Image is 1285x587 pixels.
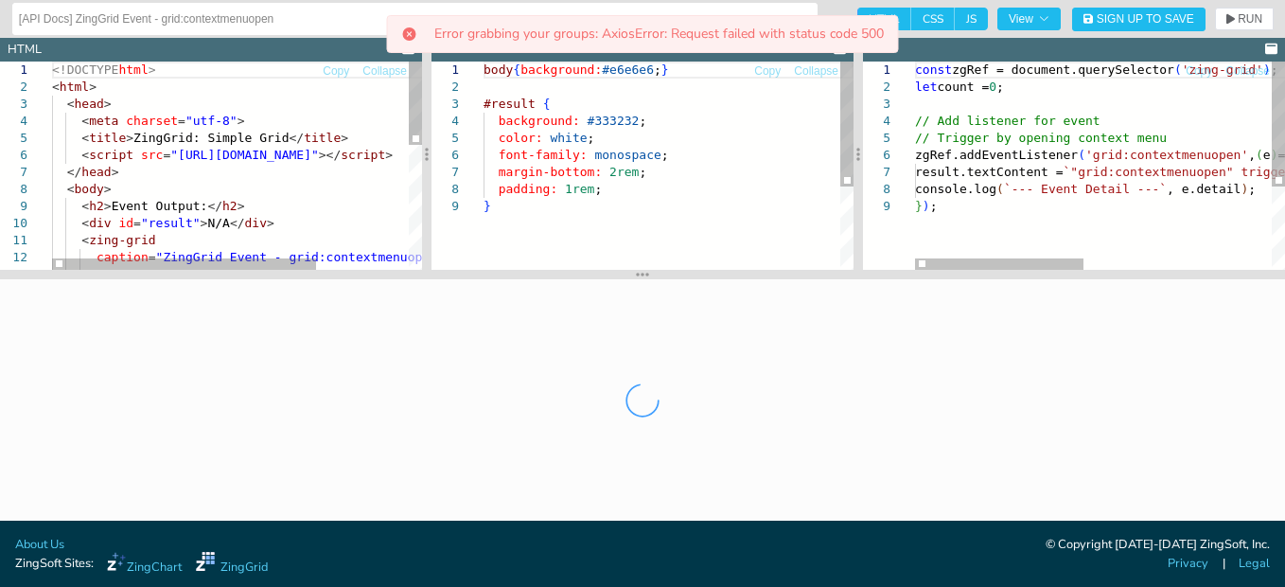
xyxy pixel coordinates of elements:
span: head [81,165,111,179]
span: title [89,131,126,145]
p: Error grabbing your groups: AxiosError: Request failed with status code 500 [434,27,884,41]
span: meta [89,114,118,128]
span: margin-bottom: [499,165,603,179]
span: const [915,62,952,77]
span: ) [1271,148,1278,162]
span: ; [639,114,646,128]
span: ; [588,131,595,145]
span: Sign Up to Save [1097,13,1194,25]
span: console.log [915,182,996,196]
span: 1rem [565,182,594,196]
span: < [81,114,89,128]
span: monospace [594,148,660,162]
span: </ [230,216,245,230]
span: ZingGrid: Simple Grid [133,131,289,145]
span: ( [1078,148,1085,162]
span: #e6e6e6 [602,62,654,77]
span: count = [937,80,989,94]
div: 8 [431,181,459,198]
span: View [1009,13,1049,25]
span: < [81,216,89,230]
div: CSS [439,41,463,59]
span: < [81,199,89,213]
span: { [513,62,520,77]
span: div [89,216,111,230]
input: Untitled Demo [19,4,811,34]
div: 4 [431,113,459,130]
span: head [74,97,103,111]
a: Legal [1239,555,1270,573]
span: CSS [911,8,955,30]
span: ) [1241,182,1248,196]
span: 'grid:contextmenuopen' [1085,148,1248,162]
span: // Trigger by opening context menu [915,131,1167,145]
div: 4 [863,113,890,130]
span: > [385,148,393,162]
span: | [1223,555,1225,573]
span: JS [955,8,988,30]
div: HTML [8,41,42,59]
span: // Add listener for event [915,114,1100,128]
span: ; [654,62,661,77]
span: #333232 [588,114,640,128]
span: ; [996,80,1004,94]
span: = [149,250,156,264]
span: "ZingGrid Event - grid:contextmenuopen" [156,250,445,264]
span: > [104,199,112,213]
div: 7 [863,164,890,181]
span: let [915,80,937,94]
span: < [67,182,75,196]
div: 3 [863,96,890,113]
span: title [304,131,341,145]
span: Event Output: [112,199,208,213]
span: padding: [499,182,558,196]
div: 6 [431,147,459,164]
button: Collapse [361,62,408,80]
span: = [178,114,185,128]
span: { [543,97,551,111]
span: h2 [222,199,238,213]
span: div [245,216,267,230]
div: 5 [431,130,459,147]
span: "[URL][DOMAIN_NAME]" [170,148,319,162]
span: background: [520,62,602,77]
span: Collapse [794,65,838,77]
span: body [484,62,513,77]
span: <!DOCTYPE [52,62,118,77]
span: id [118,216,133,230]
span: < [52,80,60,94]
span: </ [67,165,82,179]
span: , [1248,148,1256,162]
div: 5 [863,130,890,147]
span: > [89,80,97,94]
span: "utf-8" [185,114,238,128]
button: Copy [1185,62,1213,80]
div: 7 [431,164,459,181]
span: RUN [1238,13,1262,25]
span: = [163,148,170,162]
span: > [149,62,156,77]
span: < [67,97,75,111]
div: 2 [431,79,459,96]
span: e [1263,148,1271,162]
span: ZingSoft Sites: [15,555,94,573]
span: > [267,216,274,230]
span: < [81,233,89,247]
span: > [341,131,348,145]
div: checkbox-group [857,8,988,30]
span: Copy [323,65,349,77]
span: charset [126,114,178,128]
span: `--- Event Detail ---` [1004,182,1167,196]
span: > [112,165,119,179]
span: color: [499,131,543,145]
span: ; [639,165,646,179]
a: ZingGrid [196,552,268,577]
span: caption [97,250,149,264]
span: HTML [857,8,911,30]
a: ZingChart [107,552,182,577]
span: body [74,182,103,196]
span: h2 [89,199,104,213]
span: > [201,216,208,230]
div: 1 [431,62,459,79]
span: result.textContent = [915,165,1064,179]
